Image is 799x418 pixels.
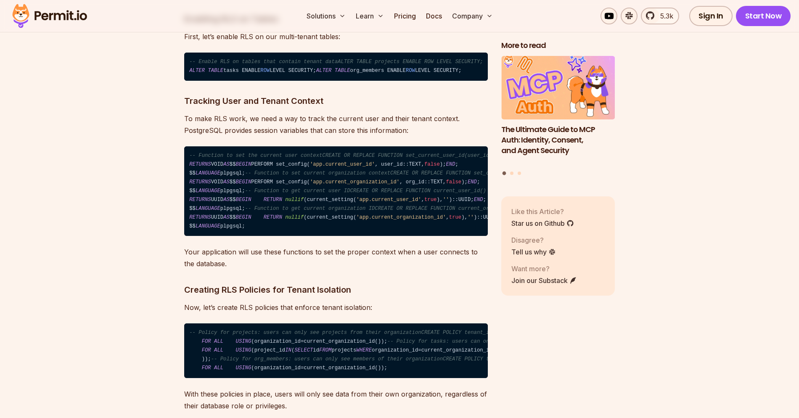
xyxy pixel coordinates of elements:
button: Go to slide 2 [510,172,513,175]
span: false [424,161,440,167]
a: Pricing [391,8,419,24]
h3: The Ultimate Guide to MCP Auth: Identity, Consent, and Agent Security [501,124,615,156]
span: = [418,347,421,353]
span: WHERE [356,347,372,353]
span: USING [236,365,251,371]
span: RETURNS [189,197,211,203]
a: Join our Substack [511,275,577,286]
button: Go to slide 3 [518,172,521,175]
span: FOR [202,347,211,353]
h3: Tracking User and Tenant Context [184,94,488,108]
span: 'app.current_organization_id' [310,179,399,185]
span: AS [223,179,230,185]
span: TABLE [208,68,223,74]
span: BEGIN [236,214,251,220]
span: FOR [202,365,211,371]
span: RETURNS [189,179,211,185]
p: Like this Article? [511,206,574,217]
li: 1 of 3 [501,56,615,167]
span: ROW [260,68,270,74]
span: LANGUAGE [196,170,220,176]
span: -- Policy for tasks: users can only see tasks from projects in their organizationCREATE POLICY te... [387,339,780,344]
span: 'app.current_user_id' [356,197,421,203]
span: BEGIN [236,161,251,167]
button: Go to slide 1 [503,172,506,175]
span: 5.3k [655,11,673,21]
span: END [446,161,455,167]
p: With these policies in place, users will only see data from their own organization, regardless of... [184,388,488,412]
span: nullif [285,197,304,203]
span: = [301,365,304,371]
p: Disagree? [511,235,556,245]
span: AS [223,161,230,167]
span: ALL [214,339,223,344]
a: Docs [423,8,445,24]
span: ALL [214,347,223,353]
span: 'app.current_user_id' [310,161,375,167]
span: = [301,339,304,344]
p: Want more? [511,264,577,274]
p: Your application will use these functions to set the proper context when a user connects to the d... [184,246,488,270]
a: 5.3k [641,8,679,24]
span: END [474,197,483,203]
span: USING [236,347,251,353]
span: SELECT [294,347,313,353]
a: Start Now [736,6,791,26]
img: Permit logo [8,2,91,30]
span: FROM [319,347,331,353]
span: FOR [202,339,211,344]
span: RETURN [264,197,282,203]
button: Solutions [303,8,349,24]
span: 'app.current_organization_id' [356,214,446,220]
h2: More to read [501,40,615,51]
span: LANGUAGE [196,206,220,212]
code: (organization_id current_organization_id()); (project_id ( id projects organization_id current_or... [184,323,488,378]
p: First, let’s enable RLS on our multi-tenant tables: [184,31,488,42]
img: The Ultimate Guide to MCP Auth: Identity, Consent, and Agent Security [501,56,615,120]
a: The Ultimate Guide to MCP Auth: Identity, Consent, and Agent SecurityThe Ultimate Guide to MCP Au... [501,56,615,167]
span: ALTER [189,68,205,74]
span: LANGUAGE [196,188,220,194]
span: '' [468,214,474,220]
p: To make RLS work, we need a way to track the current user and their tenant context. PostgreSQL pr... [184,113,488,136]
span: RETURNS [189,161,211,167]
span: BEGIN [236,197,251,203]
h3: Creating RLS Policies for Tenant Isolation [184,283,488,296]
div: Posts [501,56,615,177]
span: RETURNS [189,214,211,220]
span: '' [443,197,449,203]
a: Tell us why [511,247,556,257]
span: AS [223,214,230,220]
code: tasks ENABLE LEVEL SECURITY; org_members ENABLE LEVEL SECURITY; [184,53,488,81]
span: IN [285,347,291,353]
span: TABLE [335,68,350,74]
span: -- Function to set the current user contextCREATE OR REPLACE FUNCTION set_current_user_id(user_id... [189,153,508,159]
p: Now, let’s create RLS policies that enforce tenant isolation: [184,302,488,313]
a: Star us on Github [511,218,574,228]
span: false [446,179,461,185]
span: RETURN [264,214,282,220]
span: ALL [214,365,223,371]
span: ROW [406,68,415,74]
span: true [424,197,437,203]
button: Company [449,8,496,24]
span: LANGUAGE [196,223,220,229]
span: -- Function to get current user IDCREATE OR REPLACE FUNCTION current_user_id() [245,188,486,194]
span: AS [223,197,230,203]
span: BEGIN [236,179,251,185]
button: Learn [352,8,387,24]
span: -- Enable RLS on tables that contain tenant dataALTER TABLE projects ENABLE ROW LEVEL SECURITY; [189,59,483,65]
span: END [468,179,477,185]
code: VOID $$ PERFORM set_config( , user_id::TEXT, ); ; $$ plpgsql; VOID $$ PERFORM set_config( , org_i... [184,146,488,236]
span: nullif [285,214,304,220]
a: Sign In [689,6,733,26]
span: true [449,214,461,220]
span: -- Function to get current organization IDCREATE OR REPLACE FUNCTION current_organization_id() [245,206,536,212]
span: ALTER [316,68,332,74]
span: -- Policy for projects: users can only see projects from their organizationCREATE POLICY tenant_i... [189,330,573,336]
span: -- Function to set current organization contextCREATE OR REPLACE FUNCTION set_current_organizatio... [245,170,598,176]
span: USING [236,339,251,344]
span: -- Policy for org_members: users can only see members of their organizationCREATE POLICY tenant_i... [211,356,604,362]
